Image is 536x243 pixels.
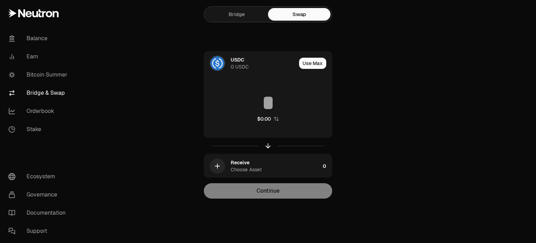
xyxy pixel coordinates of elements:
button: $0.00 [257,115,279,122]
a: Orderbook [3,102,75,120]
div: Choose Asset [231,166,262,173]
a: Support [3,222,75,240]
div: 0 USDC [231,63,249,70]
img: USDC Logo [210,56,224,70]
a: Stake [3,120,75,138]
div: USDC LogoUSDC0 USDC [204,51,296,75]
div: ReceiveChoose Asset [204,154,320,178]
a: Ecosystem [3,167,75,186]
div: USDC [231,56,244,63]
a: Bitcoin Summer [3,66,75,84]
button: Use Max [299,58,326,69]
a: Documentation [3,204,75,222]
div: 0 [323,154,332,178]
a: Bridge [206,8,268,21]
a: Swap [268,8,330,21]
div: $0.00 [257,115,271,122]
a: Governance [3,186,75,204]
div: Receive [231,159,250,166]
button: ReceiveChoose Asset0 [204,154,332,178]
a: Earn [3,48,75,66]
a: Bridge & Swap [3,84,75,102]
a: Balance [3,29,75,48]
